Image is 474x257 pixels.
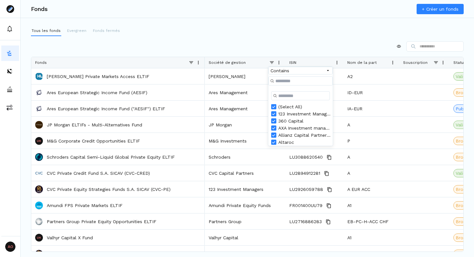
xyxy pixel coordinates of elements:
div: 123 Investment Managers [205,181,285,197]
span: Statut [453,60,465,65]
span: LU2926059788 [289,182,323,197]
span: LU3088620540 [289,149,323,165]
div: Ares Management [205,101,285,116]
button: commissions [1,100,19,115]
img: Ares European Strategic Income Fund ("AESIF") ELTIF [35,105,43,113]
a: M&G Corporate Credit Opportunities ELTIF [47,138,140,144]
img: CVC Private Equity Strategies Funds S.A. SICAV (CVC-PE) [35,185,43,193]
span: Fonds [35,60,47,65]
span: AO [5,242,15,252]
button: Copy [326,186,333,193]
a: [PERSON_NAME] Private Markets Access ELTIF [47,73,149,80]
span: FR001400UU79 [289,198,322,213]
input: Filter Value [268,76,333,85]
button: Copy [325,202,333,210]
span: Validé [456,170,469,176]
span: Nom de la part [347,60,377,65]
img: Ares European Strategic Income Fund (AESIF) [35,89,43,96]
div: JP Morgan [205,117,285,133]
button: Copy [324,218,332,226]
a: Schroders Capital Semi-Liquid Global Private Equity ELTIF [47,154,175,160]
a: JP Morgan ELTIFs - Multi-Alternatives Fund [47,122,142,128]
a: CVC Private Equity Strategies Funds S.A. SICAV (CVC-PE) [47,186,171,193]
div: CVC Capital Partners [205,165,285,181]
div: M&G Investments [205,133,285,149]
div: (Select All) [278,104,331,109]
div: P [343,133,399,149]
button: Tous les fonds [31,26,61,36]
div: A [343,149,399,165]
button: Evergreen [66,26,87,36]
p: Fonds fermés [93,28,120,34]
button: Copy [323,170,331,177]
img: commissions [6,104,13,111]
div: ID-EUR [343,84,399,100]
button: Fonds fermés [92,26,121,36]
span: Publié [456,105,469,112]
p: Mirova Environement Acceleration Capital ELTIF [47,251,152,257]
button: asset-managers [1,82,19,97]
div: A EUR ACC [343,181,399,197]
span: Souscription [403,60,428,65]
div: Partners Group [205,213,285,229]
img: Hamilton Lane Private Markets Access ELTIF [35,73,43,80]
div: EB-PC-H-ACC CHF [343,213,399,229]
div: A1 [343,230,399,245]
div: Altaroc [278,140,331,145]
p: UK [37,139,41,143]
div: Schroders [205,149,285,165]
div: IA-EUR [343,101,399,116]
div: A1 [343,197,399,213]
p: Evergreen [67,28,86,34]
img: Amundi FPS Private Markets ELTIF [35,202,43,209]
h3: Fonds [31,6,48,12]
button: distributors [1,64,19,79]
a: Partners Group Private Equity Opportunities ELTIF [47,218,156,225]
p: Tous les fonds [32,28,61,34]
span: LU2894912281 [289,165,320,181]
div: Filtering operator [268,67,333,74]
div: A [343,117,399,133]
a: Valhyr Capital X Fund [47,234,93,241]
a: CVC Private Credit Fund S.A. SICAV (CVC-CRED) [47,170,150,176]
div: Contains [271,68,325,73]
div: A [343,165,399,181]
img: CVC Private Credit Fund S.A. SICAV (CVC-CRED) [35,169,43,177]
button: funds [1,45,19,61]
div: AXA Investment managers [278,125,331,131]
a: Ares European Strategic Income Fund (AESIF) [47,89,147,96]
div: Column Filter [268,66,333,146]
button: Copy [325,153,333,161]
div: A2 [343,68,399,84]
div: Valhyr Capital [205,230,285,245]
a: Amundi FPS Private Markets ELTIF [47,202,123,209]
img: Partners Group Private Equity Opportunities ELTIF [35,218,43,225]
div: 123 Investment Managers [278,111,331,116]
p: UK [37,236,41,239]
div: Amundi Private Equity Funds [205,197,285,213]
span: Société de gestion [209,60,246,65]
span: Validé [456,122,469,128]
div: Allianz Capital Partners GmBh [278,133,331,138]
span: ISIN [289,60,296,65]
a: Ares European Strategic Income Fund ("AESIF") ELTIF [47,105,165,112]
div: Ares Management [205,84,285,100]
span: LU2716886283 [289,214,322,230]
div: [PERSON_NAME] [205,68,285,84]
img: Schroders Capital Semi-Liquid Global Private Equity ELTIF [35,153,43,161]
img: JP Morgan ELTIFs - Multi-Alternatives Fund [35,121,43,129]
